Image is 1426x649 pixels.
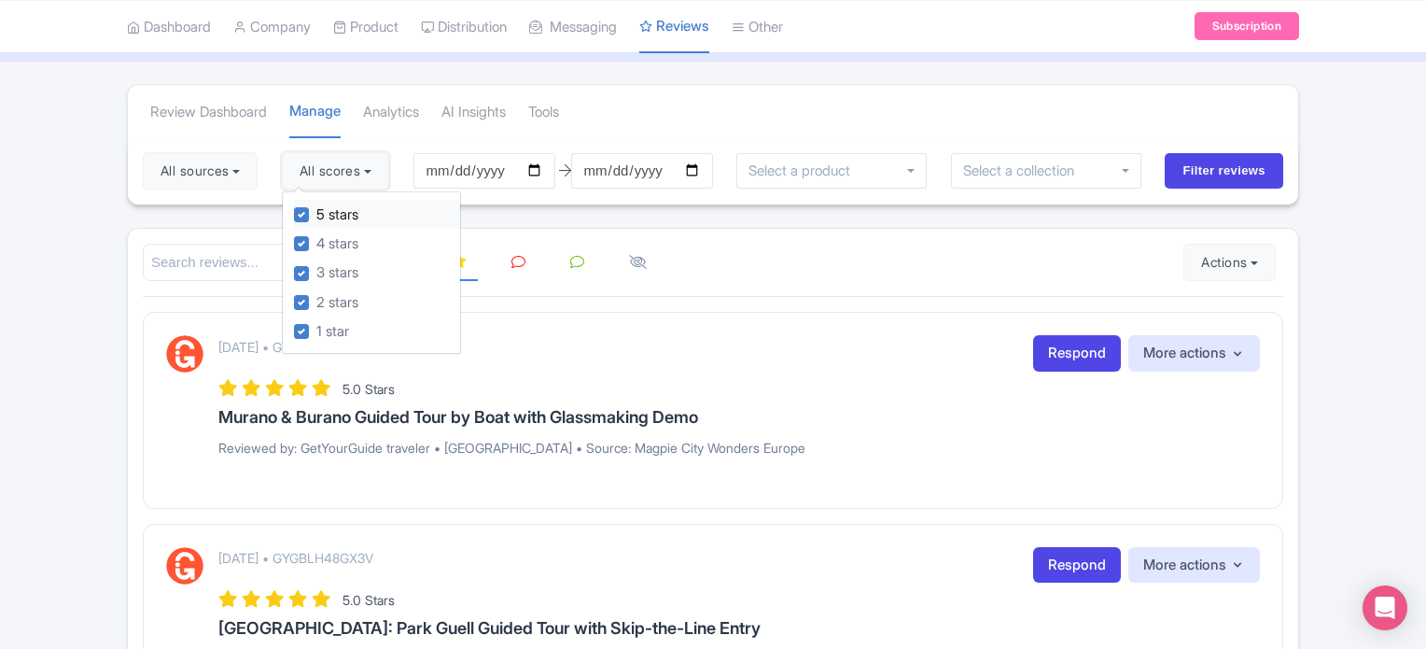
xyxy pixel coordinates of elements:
[218,548,373,568] p: [DATE] • GYGBLH48GX3V
[528,87,559,138] a: Tools
[218,408,1260,427] h3: Murano & Burano Guided Tour by Boat with Glassmaking Demo
[1033,547,1121,584] a: Respond
[289,86,341,139] a: Manage
[282,191,461,355] div: All scores
[363,87,419,138] a: Analytics
[150,87,267,138] a: Review Dashboard
[316,205,358,226] label: 5 stars
[343,381,395,397] span: 5.0 Stars
[143,152,258,190] button: All sources
[748,162,860,179] input: Select a product
[1033,335,1121,372] a: Respond
[1195,12,1299,40] a: Subscription
[218,619,1260,638] h3: [GEOGRAPHIC_DATA]: Park Guell Guided Tour with Skip-the-Line Entry
[218,438,1260,458] p: Reviewed by: GetYourGuide traveler • [GEOGRAPHIC_DATA] • Source: Magpie City Wonders Europe
[1128,547,1260,584] button: More actions
[1128,335,1260,372] button: More actions
[282,152,389,190] button: All scores
[1165,153,1283,189] input: Filter reviews
[421,1,507,52] a: Distribution
[316,292,358,314] label: 2 stars
[732,1,783,52] a: Other
[127,1,211,52] a: Dashboard
[1183,244,1276,281] button: Actions
[143,244,428,282] input: Search reviews...
[343,592,395,608] span: 5.0 Stars
[1363,586,1407,630] div: Open Intercom Messenger
[441,87,506,138] a: AI Insights
[166,335,203,373] img: GetYourGuide Logo
[963,162,1087,179] input: Select a collection
[166,547,203,585] img: GetYourGuide Logo
[316,233,358,255] label: 4 stars
[316,321,349,343] label: 1 star
[333,1,398,52] a: Product
[233,1,311,52] a: Company
[316,262,358,284] label: 3 stars
[529,1,617,52] a: Messaging
[218,337,380,357] p: [DATE] • GYGFWWN7Q4R7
